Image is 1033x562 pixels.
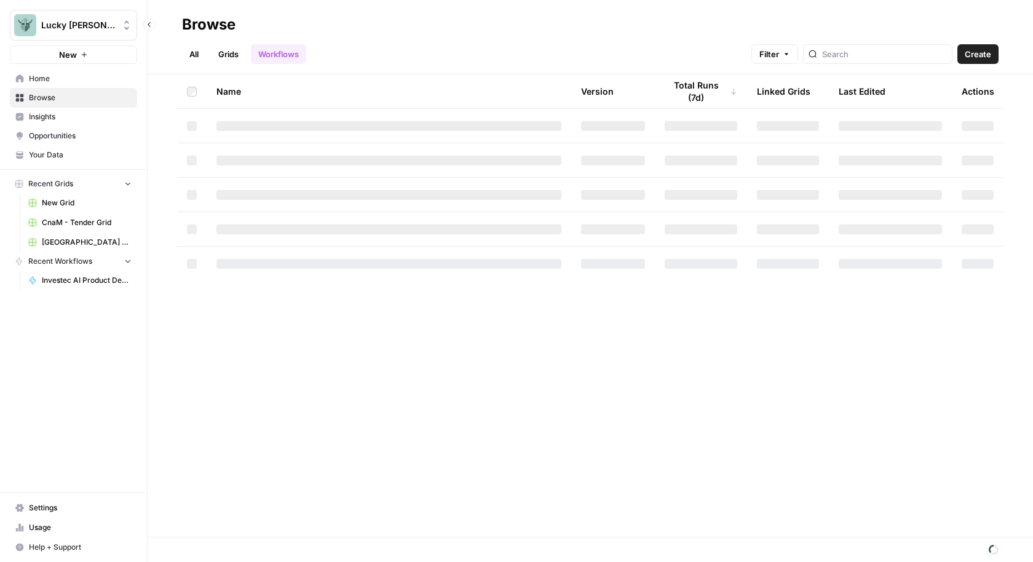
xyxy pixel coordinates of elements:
[822,48,947,60] input: Search
[29,522,132,533] span: Usage
[251,44,306,64] a: Workflows
[59,49,77,61] span: New
[42,237,132,248] span: [GEOGRAPHIC_DATA] Tender - Stories
[23,193,137,213] a: New Grid
[29,502,132,513] span: Settings
[182,15,235,34] div: Browse
[759,48,779,60] span: Filter
[10,126,137,146] a: Opportunities
[839,74,885,108] div: Last Edited
[10,498,137,518] a: Settings
[10,537,137,557] button: Help + Support
[10,88,137,108] a: Browse
[14,14,36,36] img: Lucky Beard Logo
[962,74,994,108] div: Actions
[665,74,737,108] div: Total Runs (7d)
[957,44,999,64] button: Create
[10,46,137,64] button: New
[10,175,137,193] button: Recent Grids
[29,542,132,553] span: Help + Support
[42,197,132,208] span: New Grid
[42,275,132,286] span: Investec AI Product Design Agent
[10,252,137,271] button: Recent Workflows
[182,44,206,64] a: All
[23,271,137,290] a: Investec AI Product Design Agent
[965,48,991,60] span: Create
[23,213,137,232] a: CnaM - Tender Grid
[29,130,132,141] span: Opportunities
[10,145,137,165] a: Your Data
[10,107,137,127] a: Insights
[29,73,132,84] span: Home
[751,44,798,64] button: Filter
[581,74,614,108] div: Version
[757,74,810,108] div: Linked Grids
[29,111,132,122] span: Insights
[10,69,137,89] a: Home
[28,178,73,189] span: Recent Grids
[23,232,137,252] a: [GEOGRAPHIC_DATA] Tender - Stories
[216,74,561,108] div: Name
[42,217,132,228] span: CnaM - Tender Grid
[28,256,92,267] span: Recent Workflows
[29,149,132,160] span: Your Data
[41,19,116,31] span: Lucky [PERSON_NAME]
[29,92,132,103] span: Browse
[211,44,246,64] a: Grids
[10,10,137,41] button: Workspace: Lucky Beard
[10,518,137,537] a: Usage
